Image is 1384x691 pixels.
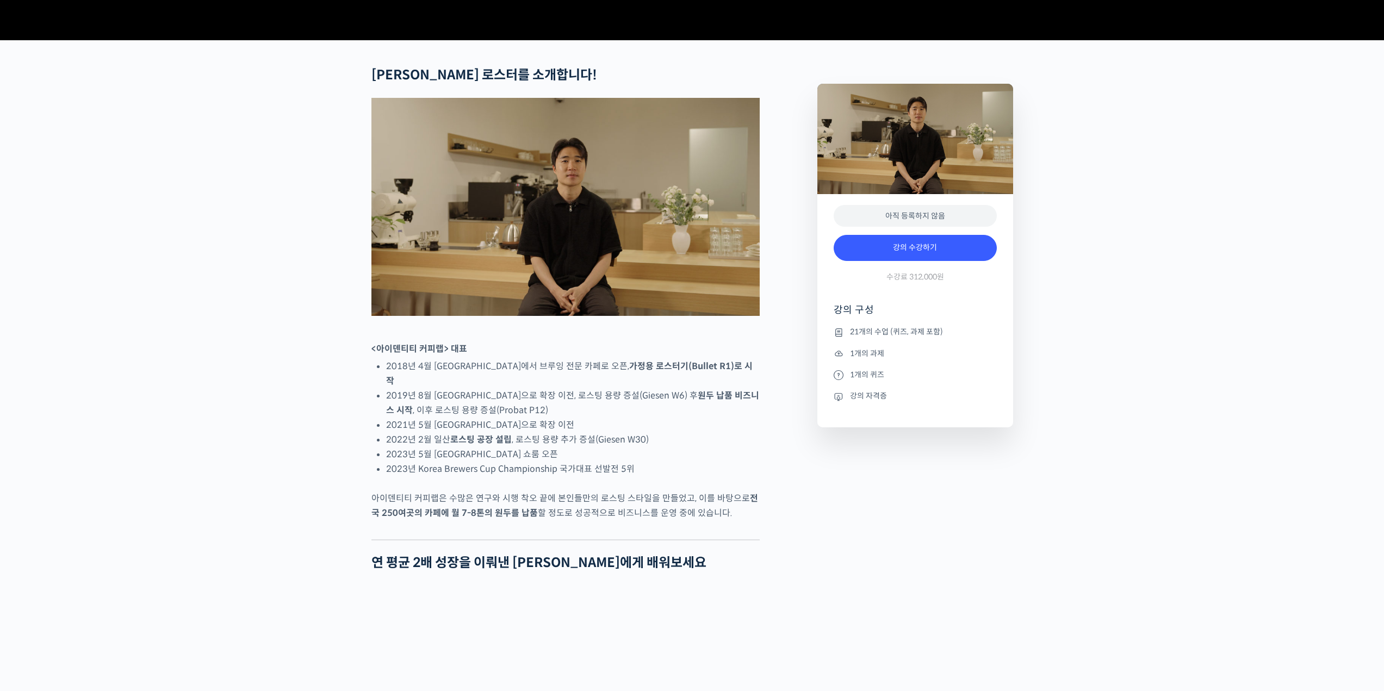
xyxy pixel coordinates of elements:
[450,434,512,445] strong: 로스팅 공장 설립
[371,67,760,83] h2: [PERSON_NAME] 로스터를 소개합니다!
[834,326,997,339] li: 21개의 수업 (퀴즈, 과제 포함)
[834,303,997,325] h4: 강의 구성
[371,555,760,571] h2: 연 평균 2배 성장을 이뤄낸 [PERSON_NAME]에게 배워보세요
[371,343,467,354] strong: <아이덴티티 커피랩> 대표
[168,361,181,370] span: 설정
[140,345,209,372] a: 설정
[834,368,997,381] li: 1개의 퀴즈
[371,491,760,520] p: 아이덴티티 커피랩은 수많은 연구와 시행 착오 끝에 본인들만의 로스팅 스타일을 만들었고, 이를 바탕으로 할 정도로 성공적으로 비즈니스를 운영 중에 있습니다.
[386,432,760,447] li: 2022년 2월 일산 , 로스팅 용량 추가 증설(Giesen W30)
[386,388,760,418] li: 2019년 8월 [GEOGRAPHIC_DATA]으로 확장 이전, 로스팅 용량 증설(Giesen W6) 후 , 이후 로스팅 용량 증설(Probat P12)
[34,361,41,370] span: 홈
[834,235,997,261] a: 강의 수강하기
[834,390,997,403] li: 강의 자격증
[386,418,760,432] li: 2021년 5월 [GEOGRAPHIC_DATA]으로 확장 이전
[834,205,997,227] div: 아직 등록하지 않음
[386,462,760,476] li: 2023년 Korea Brewers Cup Championship 국가대표 선발전 5위
[72,345,140,372] a: 대화
[386,447,760,462] li: 2023년 5월 [GEOGRAPHIC_DATA] 쇼룸 오픈
[100,362,113,370] span: 대화
[886,272,944,282] span: 수강료 312,000원
[834,347,997,360] li: 1개의 과제
[3,345,72,372] a: 홈
[386,359,760,388] li: 2018년 4월 [GEOGRAPHIC_DATA]에서 브루잉 전문 카페로 오픈,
